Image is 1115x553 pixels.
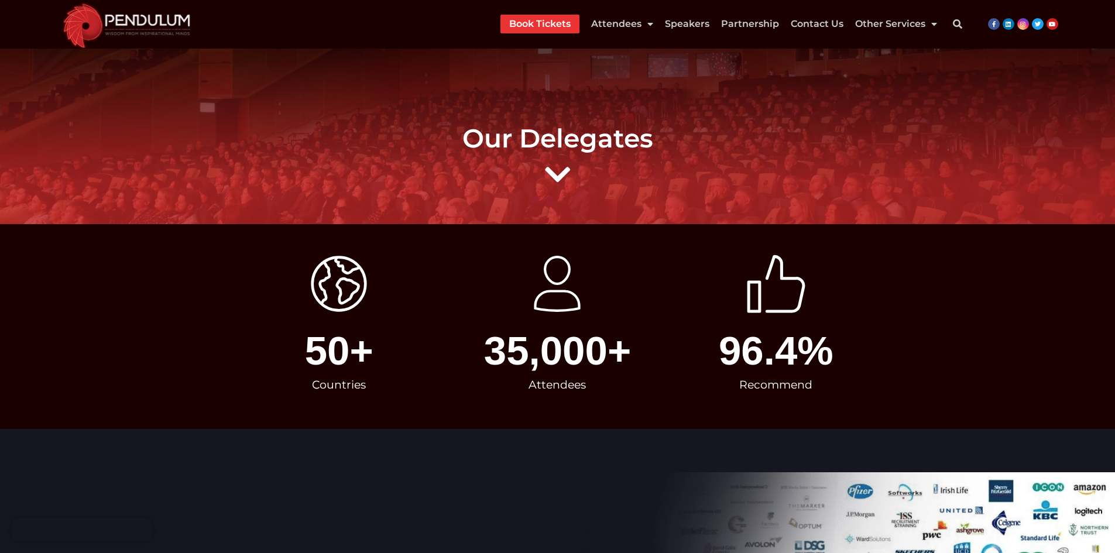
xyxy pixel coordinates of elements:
[509,15,571,33] a: Book Tickets
[12,518,152,541] iframe: Brevo live chat
[591,15,653,33] a: Attendees
[608,331,661,371] span: +
[721,15,779,33] a: Partnership
[484,331,608,371] span: 35,000
[719,331,797,371] span: 96.4
[791,15,843,33] a: Contact Us
[230,123,886,154] h1: Our Delegates
[673,371,879,399] div: Recommend
[500,15,937,33] nav: Menu
[946,12,969,36] div: Search
[454,371,661,399] div: Attendees
[305,331,350,371] span: 50
[665,15,709,33] a: Speakers
[855,15,937,33] a: Other Services
[797,331,879,371] span: %
[349,331,442,371] span: +
[236,371,442,399] div: Countries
